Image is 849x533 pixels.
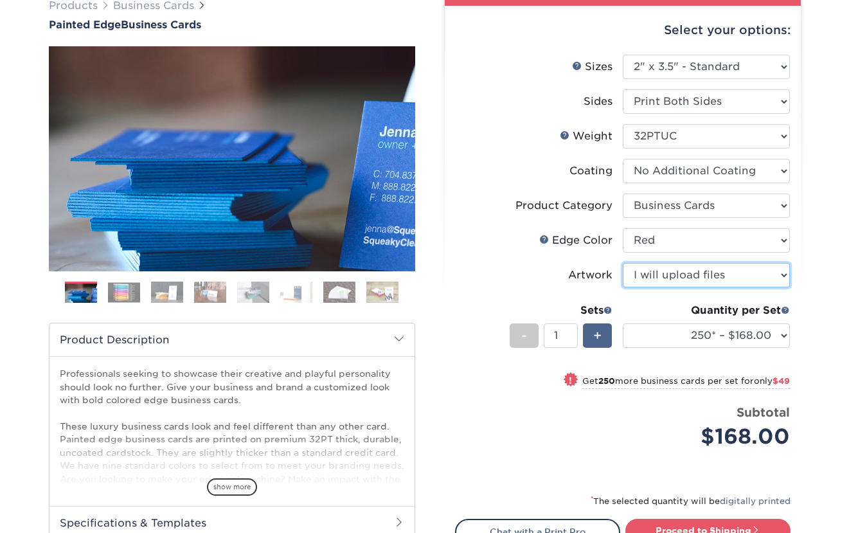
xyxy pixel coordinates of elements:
[773,376,790,386] span: $49
[623,303,790,318] div: Quantity per Set
[568,267,612,283] div: Artwork
[569,163,612,179] div: Coating
[207,478,257,496] span: show more
[737,405,790,419] strong: Subtotal
[598,376,615,386] strong: 250
[49,323,415,356] h2: Product Description
[510,303,612,318] div: Sets
[754,376,790,386] span: only
[632,421,790,452] div: $168.00
[560,129,612,144] div: Weight
[591,496,791,506] small: The selected quantity will be
[582,376,790,389] small: Get more business cards per set for
[108,282,140,302] img: Business Cards 02
[539,233,612,248] div: Edge Color
[572,59,612,75] div: Sizes
[515,198,612,213] div: Product Category
[366,281,398,303] img: Business Cards 08
[569,374,572,387] span: !
[151,281,183,303] img: Business Cards 03
[323,281,355,303] img: Business Cards 07
[49,19,415,31] h1: Business Cards
[194,281,226,303] img: Business Cards 04
[521,326,527,345] span: -
[280,281,312,303] img: Business Cards 06
[720,496,791,506] a: digitally printed
[584,94,612,109] div: Sides
[65,277,97,309] img: Business Cards 01
[455,6,791,55] div: Select your options:
[593,326,602,345] span: +
[49,19,415,31] a: Painted EdgeBusiness Cards
[237,281,269,303] img: Business Cards 05
[49,19,121,31] span: Painted Edge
